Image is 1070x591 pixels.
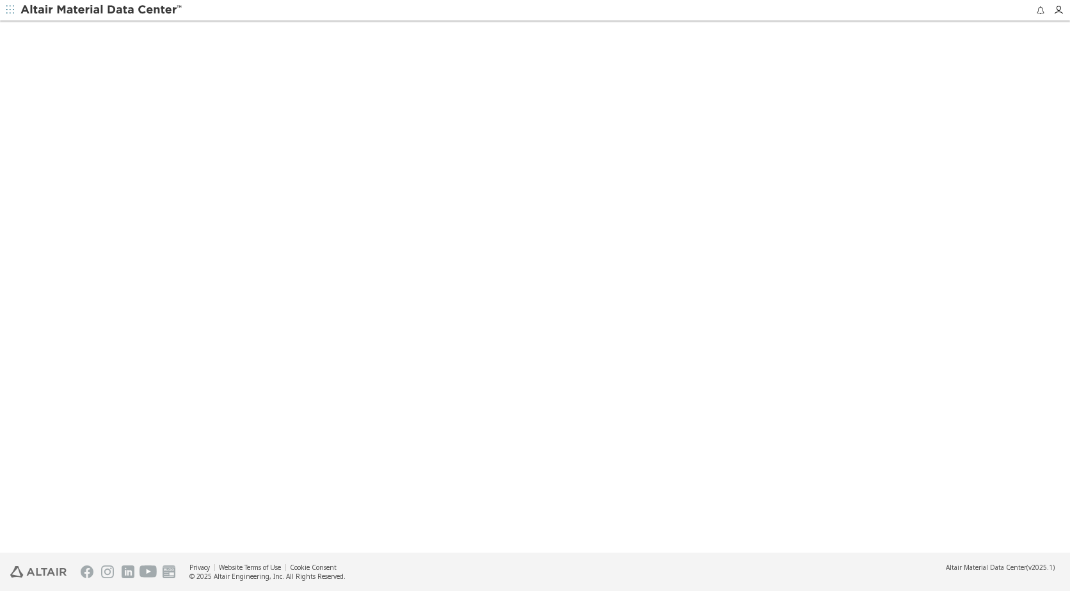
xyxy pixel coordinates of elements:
a: Privacy [189,563,210,572]
a: Cookie Consent [290,563,337,572]
img: Altair Engineering [10,566,67,578]
div: © 2025 Altair Engineering, Inc. All Rights Reserved. [189,572,346,581]
img: Altair Material Data Center [20,4,184,17]
span: Altair Material Data Center [946,563,1026,572]
a: Website Terms of Use [219,563,281,572]
div: (v2025.1) [946,563,1055,572]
